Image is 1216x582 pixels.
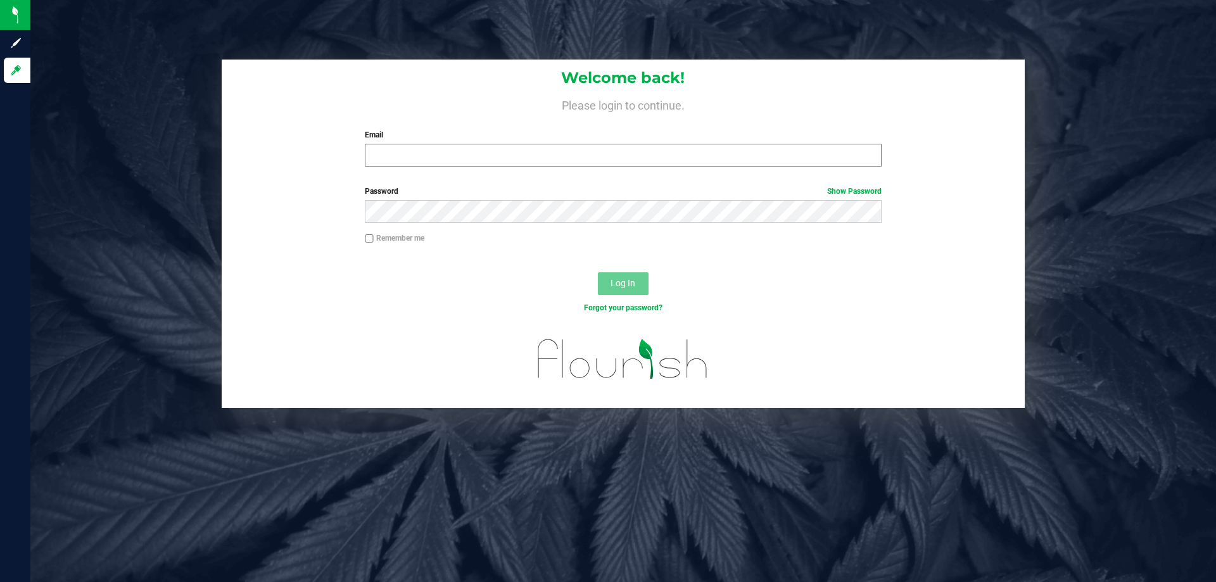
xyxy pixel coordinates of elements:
[827,187,882,196] a: Show Password
[222,70,1025,86] h1: Welcome back!
[365,129,881,141] label: Email
[598,272,649,295] button: Log In
[365,234,374,243] input: Remember me
[365,232,424,244] label: Remember me
[9,64,22,77] inline-svg: Log in
[522,327,723,391] img: flourish_logo.svg
[365,187,398,196] span: Password
[9,37,22,49] inline-svg: Sign up
[222,96,1025,111] h4: Please login to continue.
[584,303,662,312] a: Forgot your password?
[611,278,635,288] span: Log In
